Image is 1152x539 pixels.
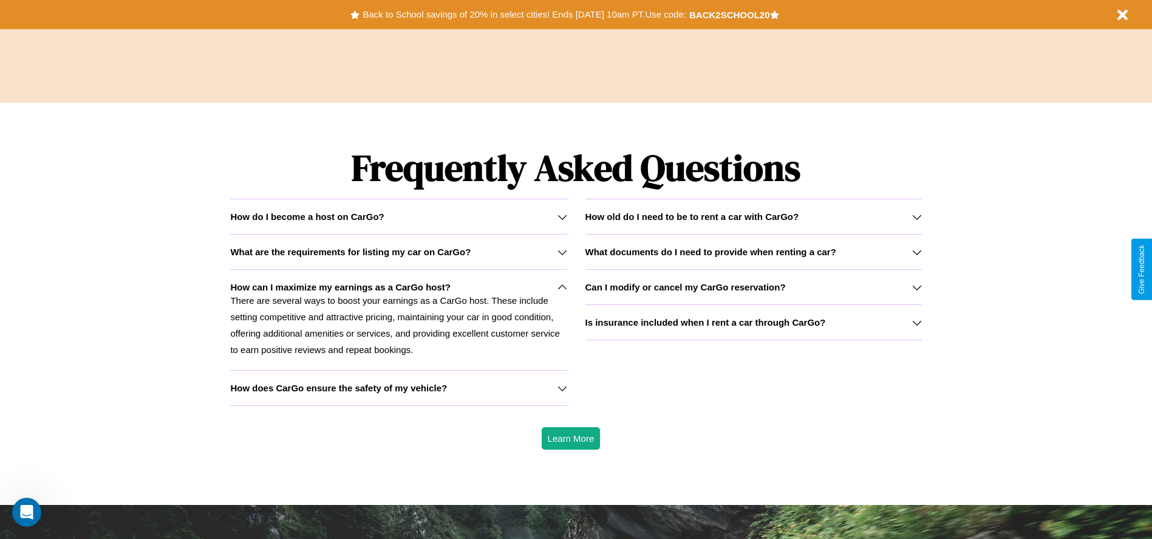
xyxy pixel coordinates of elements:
button: Back to School savings of 20% in select cities! Ends [DATE] 10am PT.Use code: [360,6,689,23]
b: BACK2SCHOOL20 [689,10,770,20]
h3: What are the requirements for listing my car on CarGo? [230,247,471,257]
h1: Frequently Asked Questions [230,137,921,199]
button: Learn More [542,427,601,450]
h3: How can I maximize my earnings as a CarGo host? [230,282,451,292]
h3: Is insurance included when I rent a car through CarGo? [585,317,826,328]
h3: How does CarGo ensure the safety of my vehicle? [230,383,447,393]
h3: Can I modify or cancel my CarGo reservation? [585,282,786,292]
p: There are several ways to boost your earnings as a CarGo host. These include setting competitive ... [230,292,567,358]
h3: How old do I need to be to rent a car with CarGo? [585,211,799,222]
iframe: Intercom live chat [12,498,41,527]
div: Give Feedback [1137,245,1146,294]
h3: What documents do I need to provide when renting a car? [585,247,836,257]
h3: How do I become a host on CarGo? [230,211,384,222]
